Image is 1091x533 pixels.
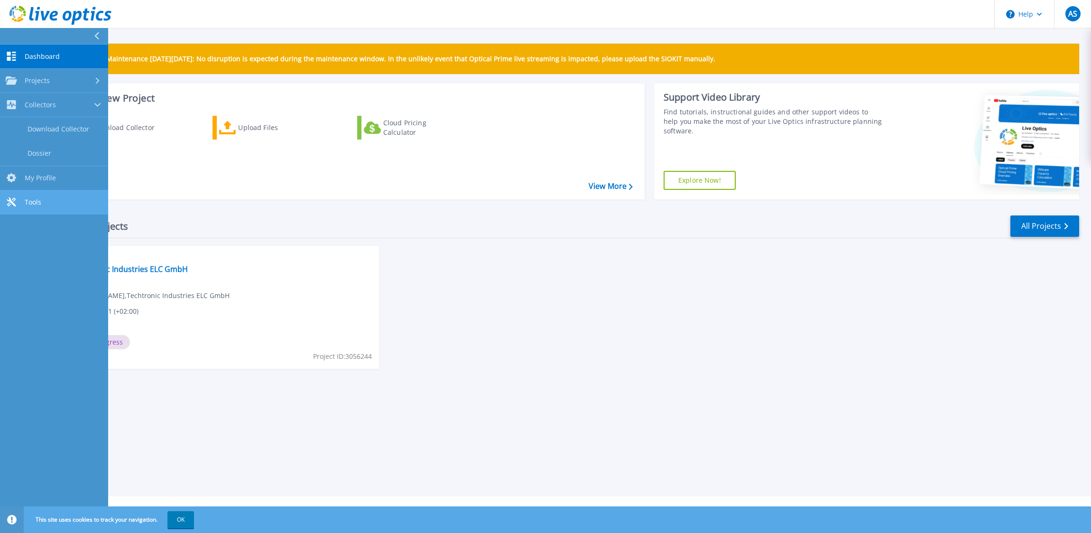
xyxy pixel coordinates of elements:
[238,118,314,137] div: Upload Files
[72,290,230,301] span: [PERSON_NAME] , Techtronic Industries ELC GmbH
[213,116,318,140] a: Upload Files
[383,118,459,137] div: Cloud Pricing Calculator
[313,351,372,362] span: Project ID: 3056244
[25,101,56,109] span: Collectors
[26,511,194,528] span: This site uses cookies to track your navigation.
[664,91,882,103] div: Support Video Library
[25,52,60,61] span: Dashboard
[664,171,736,190] a: Explore Now!
[25,174,56,182] span: My Profile
[92,118,167,137] div: Download Collector
[589,182,633,191] a: View More
[67,116,173,140] a: Download Collector
[25,198,41,206] span: Tools
[1068,10,1077,18] span: AS
[1010,215,1079,237] a: All Projects
[25,76,50,85] span: Projects
[71,55,715,63] p: Scheduled Maintenance [DATE][DATE]: No disruption is expected during the maintenance window. In t...
[167,511,194,528] button: OK
[664,107,882,136] div: Find tutorials, instructional guides and other support videos to help you make the most of your L...
[67,93,632,103] h3: Start a New Project
[72,252,373,262] span: Optical Prime
[357,116,463,140] a: Cloud Pricing Calculator
[72,264,188,274] a: Techtronic Industries ELC GmbH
